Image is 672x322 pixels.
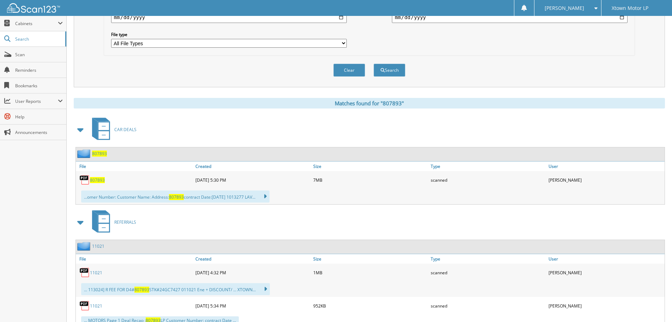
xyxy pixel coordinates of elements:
img: folder2.png [77,149,92,158]
span: CAR DEALS [114,127,137,133]
a: CAR DEALS [88,116,137,144]
span: Bookmarks [15,83,63,89]
a: 11021 [90,303,102,309]
a: User [547,162,665,171]
label: File type [111,31,347,37]
div: Matches found for "807893" [74,98,665,109]
button: Search [374,64,405,77]
span: Help [15,114,63,120]
img: PDF.png [79,175,90,185]
a: File [76,254,194,264]
div: scanned [429,265,547,280]
img: PDF.png [79,267,90,278]
span: REFERRALS [114,219,136,225]
a: 807893 [90,177,105,183]
iframe: Chat Widget [637,288,672,322]
div: 1MB [311,265,429,280]
div: [PERSON_NAME] [547,299,665,313]
div: [DATE] 5:34 PM [194,299,311,313]
div: 952KB [311,299,429,313]
span: User Reports [15,98,58,104]
span: Search [15,36,62,42]
span: Reminders [15,67,63,73]
span: Announcements [15,129,63,135]
a: Size [311,254,429,264]
a: Created [194,162,311,171]
input: start [111,12,347,23]
img: scan123-logo-white.svg [7,3,60,13]
div: [PERSON_NAME] [547,173,665,187]
img: folder2.png [77,242,92,251]
a: Size [311,162,429,171]
a: 11021 [92,243,104,249]
a: Type [429,254,547,264]
div: ... 113024] R FEE FOR D4# STK#24GC7427 011021 Ene + DISCOUNT/ ... XTOWN... [81,283,270,295]
div: [PERSON_NAME] [547,265,665,280]
div: 7MB [311,173,429,187]
div: ...omer Number: Customer Name: Address: contract Date:[DATE] 1013277 LAV... [81,191,270,203]
button: Clear [333,64,365,77]
a: Type [429,162,547,171]
div: scanned [429,173,547,187]
a: 11021 [90,270,102,276]
img: PDF.png [79,300,90,311]
span: Xtown Motor LP [612,6,648,10]
a: 807893 [92,151,107,157]
div: [DATE] 5:30 PM [194,173,311,187]
a: REFERRALS [88,208,136,236]
a: User [547,254,665,264]
input: end [392,12,628,23]
span: Cabinets [15,21,58,27]
a: Created [194,254,311,264]
span: [PERSON_NAME] [545,6,584,10]
span: Scan [15,52,63,58]
span: 807893 [169,194,184,200]
span: 807893 [134,287,149,293]
a: File [76,162,194,171]
div: scanned [429,299,547,313]
div: [DATE] 4:32 PM [194,265,311,280]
